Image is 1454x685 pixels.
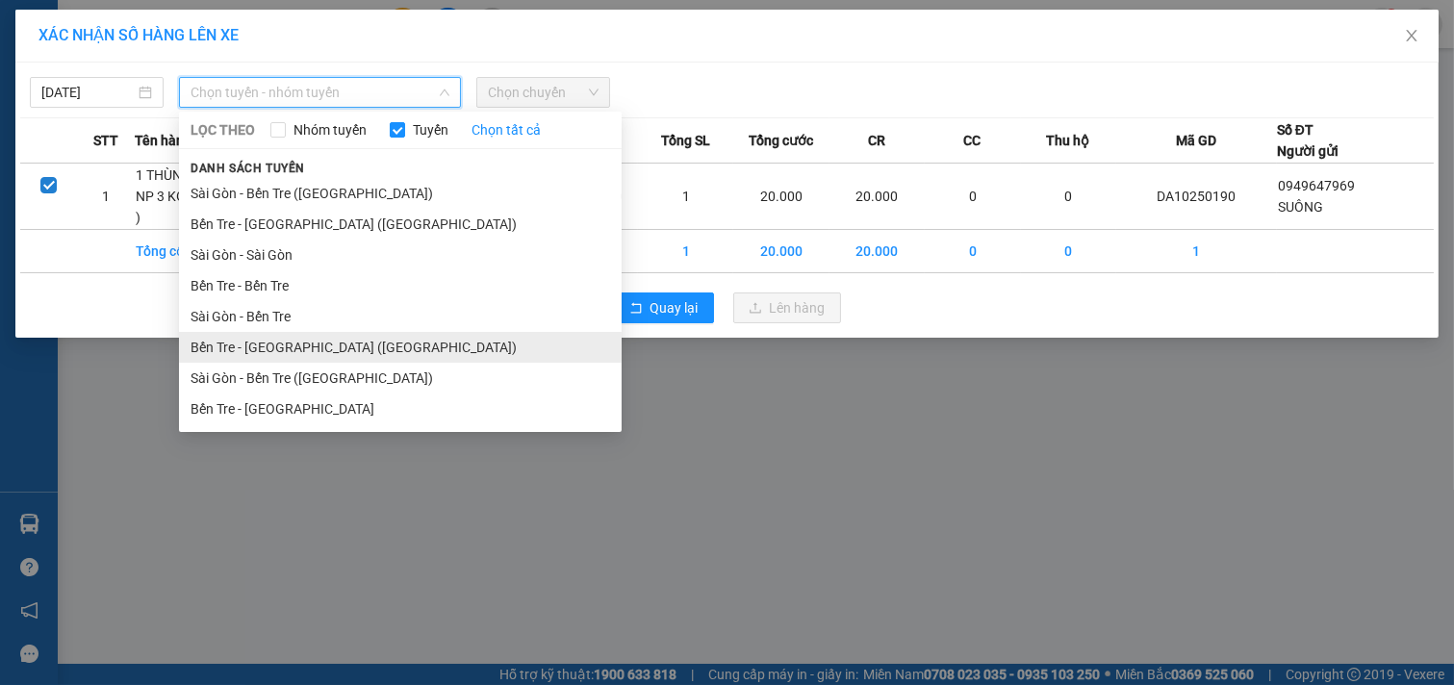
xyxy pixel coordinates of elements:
span: 0949647969 [1278,178,1355,193]
span: Thu hộ [1046,130,1089,151]
span: Quay lại [650,297,699,318]
li: Bến Tre - [GEOGRAPHIC_DATA] ([GEOGRAPHIC_DATA]) [179,332,622,363]
button: rollbackQuay lại [614,292,714,323]
li: Bến Tre - [GEOGRAPHIC_DATA] ([GEOGRAPHIC_DATA]) [179,209,622,240]
div: Số ĐT Người gửi [1277,119,1339,162]
span: CC [963,130,981,151]
span: rollback [629,301,643,317]
span: CR [868,130,885,151]
td: 1 [1116,230,1277,273]
span: XÁC NHẬN SỐ HÀNG LÊN XE [38,26,239,44]
span: Tuyến [405,119,456,140]
td: 20.000 [829,164,925,230]
span: Tổng SL [661,130,710,151]
li: Sài Gòn - Bến Tre ([GEOGRAPHIC_DATA]) [179,178,622,209]
td: 1 [78,164,136,230]
span: close [1404,28,1419,43]
span: Danh sách tuyến [179,160,317,177]
td: 1 THÙNG MUS NP 3 KG ( HDV ) [135,164,230,230]
span: SUÔNG [1278,199,1323,215]
td: 20.000 [829,230,925,273]
li: Bến Tre - [GEOGRAPHIC_DATA] [179,393,622,424]
td: 20.000 [733,164,829,230]
td: 0 [925,230,1020,273]
span: Tổng cước [749,130,813,151]
input: 11/10/2025 [41,82,135,103]
span: Mã GD [1176,130,1216,151]
button: uploadLên hàng [733,292,841,323]
span: LỌC THEO [191,119,255,140]
td: 1 [638,230,733,273]
span: Chọn chuyến [488,78,599,107]
span: Tên hàng [135,130,191,151]
td: 0 [1021,164,1116,230]
td: 1 [638,164,733,230]
span: Chọn tuyến - nhóm tuyến [191,78,449,107]
td: DA10250190 [1116,164,1277,230]
li: Sài Gòn - Bến Tre [179,301,622,332]
span: Nhóm tuyến [286,119,374,140]
span: STT [93,130,118,151]
td: 0 [1021,230,1116,273]
li: Sài Gòn - Sài Gòn [179,240,622,270]
td: 20.000 [733,230,829,273]
span: down [439,87,450,98]
li: Bến Tre - Bến Tre [179,270,622,301]
li: Sài Gòn - Bến Tre ([GEOGRAPHIC_DATA]) [179,363,622,393]
td: Tổng cộng [135,230,230,273]
button: Close [1385,10,1439,63]
td: 0 [925,164,1020,230]
a: Chọn tất cả [472,119,541,140]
